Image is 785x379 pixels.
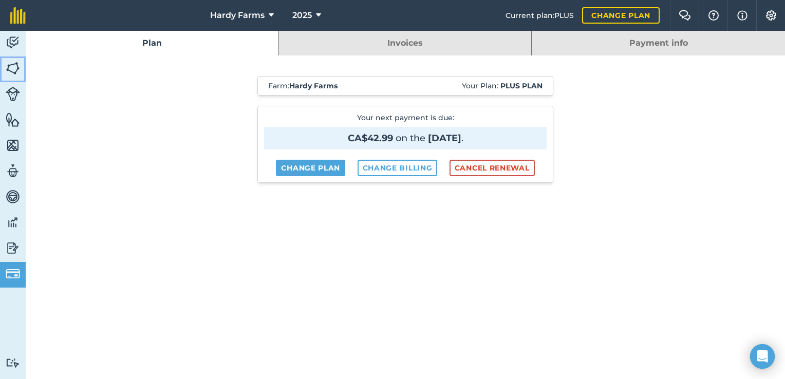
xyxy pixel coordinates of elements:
[6,267,20,281] img: svg+xml;base64,PD94bWwgdmVyc2lvbj0iMS4wIiBlbmNvZGluZz0idXRmLTgiPz4KPCEtLSBHZW5lcmF0b3I6IEFkb2JlIE...
[6,163,20,179] img: svg+xml;base64,PD94bWwgdmVyc2lvbj0iMS4wIiBlbmNvZGluZz0idXRmLTgiPz4KPCEtLSBHZW5lcmF0b3I6IEFkb2JlIE...
[428,132,461,144] strong: [DATE]
[506,10,574,21] span: Current plan : PLUS
[6,35,20,50] img: svg+xml;base64,PD94bWwgdmVyc2lvbj0iMS4wIiBlbmNvZGluZz0idXRmLTgiPz4KPCEtLSBHZW5lcmF0b3I6IEFkb2JlIE...
[10,7,26,24] img: fieldmargin Logo
[6,87,20,101] img: svg+xml;base64,PD94bWwgdmVyc2lvbj0iMS4wIiBlbmNvZGluZz0idXRmLTgiPz4KPCEtLSBHZW5lcmF0b3I6IEFkb2JlIE...
[6,138,20,153] img: svg+xml;base64,PHN2ZyB4bWxucz0iaHR0cDovL3d3dy53My5vcmcvMjAwMC9zdmciIHdpZHRoPSI1NiIgaGVpZ2h0PSI2MC...
[6,61,20,76] img: svg+xml;base64,PHN2ZyB4bWxucz0iaHR0cDovL3d3dy53My5vcmcvMjAwMC9zdmciIHdpZHRoPSI1NiIgaGVpZ2h0PSI2MC...
[210,9,265,22] span: Hardy Farms
[679,10,691,21] img: Two speech bubbles overlapping with the left bubble in the forefront
[276,160,345,176] a: Change plan
[737,9,747,22] img: svg+xml;base64,PHN2ZyB4bWxucz0iaHR0cDovL3d3dy53My5vcmcvMjAwMC9zdmciIHdpZHRoPSIxNyIgaGVpZ2h0PSIxNy...
[6,240,20,256] img: svg+xml;base64,PD94bWwgdmVyc2lvbj0iMS4wIiBlbmNvZGluZz0idXRmLTgiPz4KPCEtLSBHZW5lcmF0b3I6IEFkb2JlIE...
[765,10,777,21] img: A cog icon
[6,358,20,368] img: svg+xml;base64,PD94bWwgdmVyc2lvbj0iMS4wIiBlbmNvZGluZz0idXRmLTgiPz4KPCEtLSBHZW5lcmF0b3I6IEFkb2JlIE...
[358,160,438,176] a: Change billing
[264,127,547,149] span: on the .
[6,215,20,230] img: svg+xml;base64,PD94bWwgdmVyc2lvbj0iMS4wIiBlbmNvZGluZz0idXRmLTgiPz4KPCEtLSBHZW5lcmF0b3I6IEFkb2JlIE...
[6,189,20,204] img: svg+xml;base64,PD94bWwgdmVyc2lvbj0iMS4wIiBlbmNvZGluZz0idXRmLTgiPz4KPCEtLSBHZW5lcmF0b3I6IEFkb2JlIE...
[289,81,338,90] strong: Hardy Farms
[268,81,338,91] span: Farm :
[500,81,543,90] strong: Plus plan
[279,31,532,55] a: Invoices
[707,10,720,21] img: A question mark icon
[532,31,785,55] a: Payment info
[462,81,543,91] span: Your Plan:
[348,132,393,144] strong: CA$42.99
[450,160,535,176] button: Cancel renewal
[264,112,547,149] p: Your next payment is due :
[26,31,278,55] a: Plan
[582,7,660,24] a: Change plan
[292,9,312,22] span: 2025
[750,344,775,369] div: Open Intercom Messenger
[6,112,20,127] img: svg+xml;base64,PHN2ZyB4bWxucz0iaHR0cDovL3d3dy53My5vcmcvMjAwMC9zdmciIHdpZHRoPSI1NiIgaGVpZ2h0PSI2MC...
